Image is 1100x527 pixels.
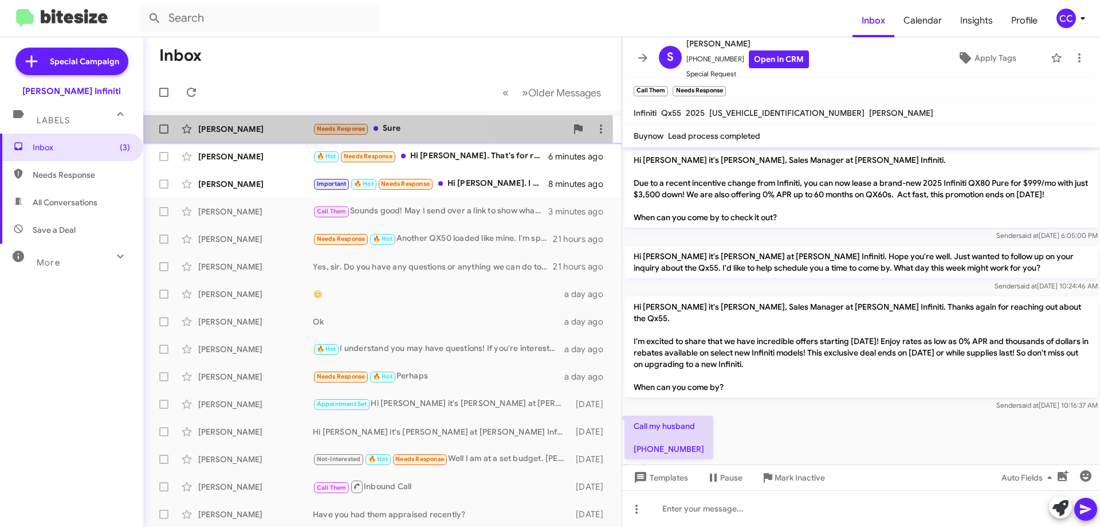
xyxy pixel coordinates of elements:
span: Insights [951,4,1002,37]
button: Pause [697,467,752,488]
span: [PERSON_NAME] [686,37,809,50]
span: Special Request [686,68,809,80]
button: CC [1047,9,1087,28]
div: Inbound Call [313,479,570,494]
div: Hi [PERSON_NAME]. That's for reaching out. We decided on a 2025 Mazda CX-5 Turbo Signature, an up... [313,150,548,163]
span: Sender [DATE] 10:24:46 AM [995,282,1098,290]
span: 🔥 Hot [368,455,388,463]
div: Ok [313,316,564,327]
input: Search [139,5,379,32]
span: Apply Tags [975,48,1016,68]
span: Needs Response [317,235,366,243]
span: Qx55 [661,108,681,118]
span: Needs Response [344,153,392,160]
div: 😊 [313,288,564,300]
span: 🔥 Hot [317,345,336,353]
div: [PERSON_NAME] [198,288,313,300]
small: Call Them [634,86,668,96]
span: Call Them [317,208,347,215]
div: [PERSON_NAME] [198,481,313,493]
div: a day ago [564,371,612,382]
span: Buynow [634,131,663,141]
span: 🔥 Hot [373,373,392,380]
span: 2025 [686,108,705,118]
div: a day ago [564,316,612,327]
div: Another QX50 loaded like mine. I'm spoiled. [313,232,553,245]
span: Sender [DATE] 6:05:00 PM [996,231,1098,240]
span: Sender [DATE] 10:16:37 AM [996,401,1098,409]
div: [DATE] [570,509,612,520]
button: Apply Tags [928,48,1045,68]
div: [PERSON_NAME] [198,454,313,465]
button: Templates [622,467,697,488]
p: Call my husband [PHONE_NUMBER] [624,416,713,459]
div: Hi [PERSON_NAME]. I was just there recently and was told the rebates weren't enough to help me ou... [313,177,548,190]
span: Pause [720,467,742,488]
div: [PERSON_NAME] [198,316,313,327]
div: 21 hours ago [553,261,612,272]
span: Needs Response [33,169,130,181]
span: Needs Response [317,373,366,380]
a: Profile [1002,4,1047,37]
span: 🔥 Hot [317,153,336,160]
a: Open in CRM [749,50,809,68]
div: [PERSON_NAME] [198,426,313,438]
span: Special Campaign [50,56,119,67]
span: said at [1019,401,1039,409]
span: Inbox [852,4,894,37]
div: Sure [313,122,567,135]
span: Needs Response [381,180,430,188]
div: [PERSON_NAME] [198,123,313,135]
a: Special Campaign [15,48,128,75]
nav: Page navigation example [496,81,608,104]
span: Templates [631,467,688,488]
span: Save a Deal [33,224,76,236]
div: [PERSON_NAME] [198,178,313,190]
div: [DATE] [570,481,612,493]
p: Hi [PERSON_NAME] it's [PERSON_NAME], Sales Manager at [PERSON_NAME] Infiniti. Due to a recent inc... [624,150,1098,228]
p: Hi [PERSON_NAME] it's [PERSON_NAME], Sales Manager at [PERSON_NAME] Infiniti. Thanks again for re... [624,296,1098,397]
div: [PERSON_NAME] [198,261,313,272]
div: [PERSON_NAME] [198,206,313,217]
span: Call Them [317,484,347,491]
div: [PERSON_NAME] Infiniti [22,85,121,97]
span: (3) [120,142,130,153]
button: Previous [496,81,516,104]
div: Have you had them appraised recently? [313,509,570,520]
span: Auto Fields [1001,467,1056,488]
span: Not-Interested [317,455,361,463]
span: said at [1019,231,1039,240]
div: CC [1056,9,1076,28]
button: Auto Fields [992,467,1066,488]
div: Sounds good! May I send over a link to show what we have in stock? [313,205,548,218]
span: All Conversations [33,197,97,208]
span: [US_VEHICLE_IDENTIFICATION_NUMBER] [709,108,865,118]
span: More [37,257,60,268]
span: S [667,48,674,67]
div: 8 minutes ago [548,178,612,190]
span: Inbox [33,142,130,153]
span: Important [317,180,347,188]
div: a day ago [564,343,612,355]
a: Calendar [894,4,951,37]
span: 🔥 Hot [373,235,392,243]
span: Older Messages [528,87,601,99]
small: Needs Response [673,86,725,96]
span: » [522,85,528,100]
div: Perhaps [313,370,564,383]
div: [DATE] [570,454,612,465]
div: Hi [PERSON_NAME] it's [PERSON_NAME] at [PERSON_NAME] Infiniti. How’s your current vehicle treatin... [313,397,570,411]
div: a day ago [564,288,612,300]
div: [PERSON_NAME] [198,151,313,162]
span: Needs Response [395,455,444,463]
span: Mark Inactive [775,467,825,488]
span: Appointment Set [317,400,367,408]
div: [DATE] [570,399,612,410]
div: [PERSON_NAME] [198,233,313,245]
div: [DATE] [570,426,612,438]
h1: Inbox [159,46,202,65]
div: Well I am at a set budget. [PERSON_NAME] knows the story about the Frontier Truck. Currently I ca... [313,452,570,466]
span: [DATE] 10:19:33 AM [624,463,683,471]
